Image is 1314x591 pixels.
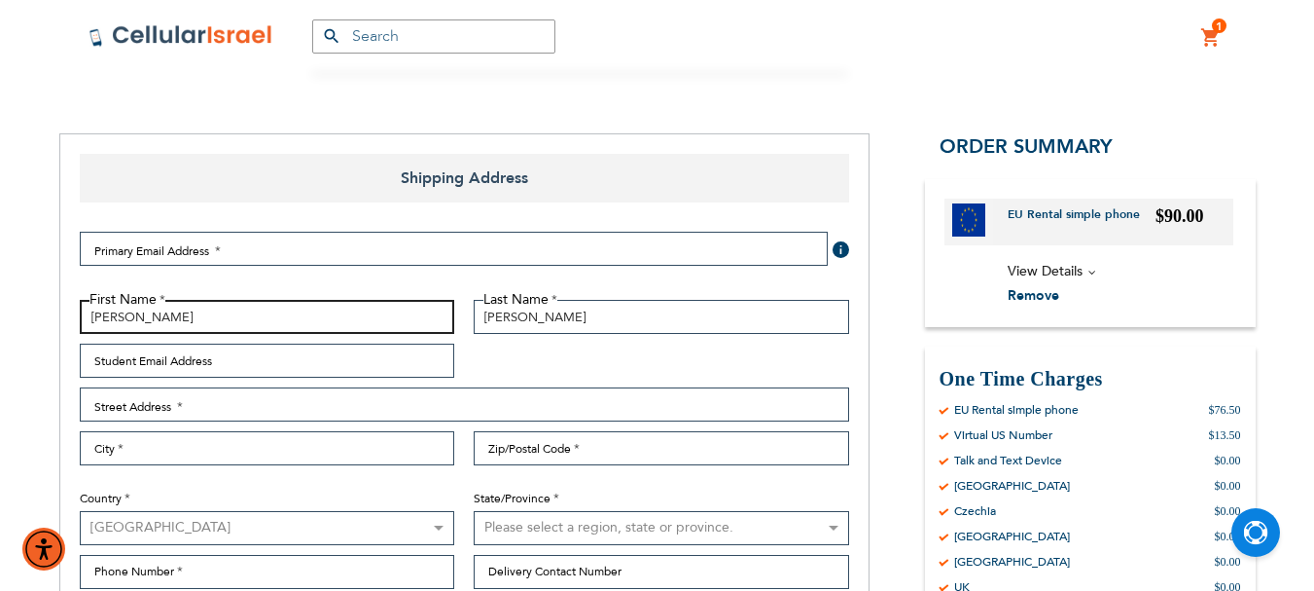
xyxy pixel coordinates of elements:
[954,453,1062,468] div: Talk and Text Device
[1155,206,1204,226] span: $90.00
[1008,206,1154,238] a: EU Rental simple phone
[1216,18,1223,34] span: 1
[954,554,1070,570] div: [GEOGRAPHIC_DATA]
[954,529,1070,544] div: [GEOGRAPHIC_DATA]
[954,402,1079,418] div: EU Rental simple phone
[952,203,985,237] img: EU Rental simple phone
[1215,529,1241,544] div: $0.00
[1215,503,1241,519] div: $0.00
[89,24,273,48] img: Cellular Israel Logo
[1215,478,1241,494] div: $0.00
[1209,427,1241,443] div: $13.50
[954,427,1052,443] div: Virtual US Number
[954,478,1070,494] div: [GEOGRAPHIC_DATA]
[940,133,1113,160] span: Order Summary
[1008,286,1059,305] span: Remove
[22,528,65,571] div: Accessibility Menu
[312,19,555,54] input: Search
[954,503,996,519] div: Czechia
[940,366,1241,392] h3: One Time Charges
[1215,554,1241,570] div: $0.00
[80,154,849,203] span: Shipping Address
[1209,402,1241,418] div: $76.50
[1008,262,1083,280] span: View Details
[1200,26,1222,50] a: 1
[1215,453,1241,468] div: $0.00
